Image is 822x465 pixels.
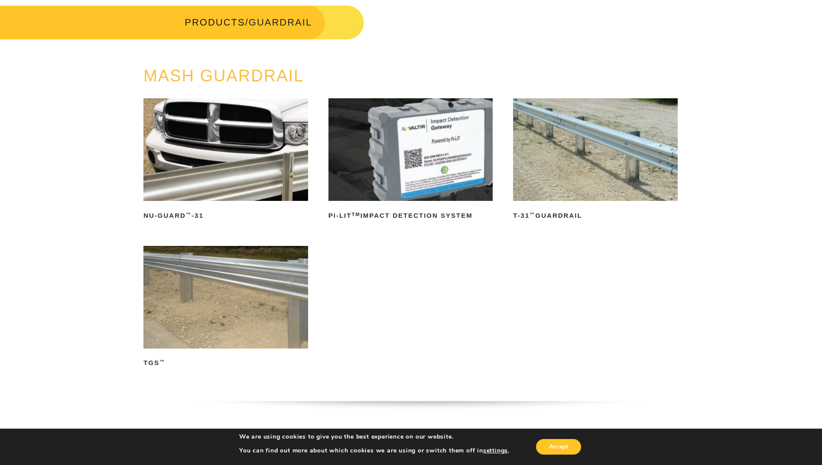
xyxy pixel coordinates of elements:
[483,447,508,455] button: settings
[513,209,678,223] h2: T-31 Guardrail
[159,359,165,364] sup: ™
[143,67,304,85] a: MASH GUARDRAIL
[328,209,493,223] h2: PI-LIT Impact Detection System
[143,246,308,370] a: TGS™
[143,356,308,370] h2: TGS
[143,209,308,223] h2: NU-GUARD -31
[536,439,581,455] button: Accept
[530,212,535,217] sup: ™
[351,212,360,217] sup: TM
[143,98,308,223] a: NU-GUARD™-31
[239,447,510,455] p: You can find out more about which cookies we are using or switch them off in .
[249,17,312,28] span: GUARDRAIL
[328,98,493,223] a: PI-LITTMImpact Detection System
[239,433,510,441] p: We are using cookies to give you the best experience on our website.
[185,17,245,28] a: PRODUCTS
[513,98,678,223] a: T-31™Guardrail
[186,212,192,217] sup: ™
